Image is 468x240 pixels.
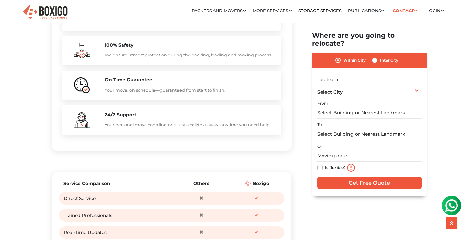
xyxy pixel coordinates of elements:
[252,210,262,220] span: ✔
[175,180,228,186] div: Others
[196,210,206,220] span: ✖
[192,8,246,13] a: Packers and Movers
[7,7,20,20] img: whatsapp-icon.svg
[317,150,422,162] input: Moving date
[105,87,275,94] p: Your move, on schedule—guaranteed from start to finish.
[317,143,323,149] label: On
[343,56,366,64] label: Within City
[317,128,422,140] input: Select Building or Nearest Landmark
[317,100,328,106] label: From
[298,8,342,13] a: Storage Services
[231,180,283,186] div: Boxigo
[391,6,420,16] a: Contact
[252,193,262,203] span: ✔
[64,228,172,237] div: Real-Time Updates
[105,112,275,118] h5: 24/7 Support
[317,107,422,119] input: Select Building or Nearest Landmark
[348,8,385,13] a: Publications
[312,32,427,47] h2: Where are you going to relocate?
[74,43,90,58] img: boxigo_packers_and_movers_huge_savings
[74,77,90,93] img: boxigo_packers_and_movers_huge_savings
[245,180,251,186] img: Boxigo Logo
[317,122,322,128] label: To
[105,77,275,83] h5: On-Time Guarantee
[253,8,292,13] a: More services
[22,4,68,20] img: Boxigo
[105,121,275,128] p: Your personal move coordinator is just a call/text away, anytime you need help.
[105,42,275,48] h5: 100% Safety
[74,112,90,128] img: boxigo_packers_and_movers_huge_savings
[252,228,262,237] span: ✔
[380,56,398,64] label: Inter City
[196,193,206,203] span: ✖
[64,210,172,220] div: Trained Professionals
[325,164,346,171] label: Is flexible?
[347,164,355,172] img: info
[317,76,338,82] label: Located in
[196,228,206,237] span: ✖
[317,89,343,95] span: Select City
[64,193,172,203] div: Direct Service
[317,177,422,189] input: Get Free Quote
[63,180,172,186] div: Service Comparison
[446,217,457,229] button: scroll up
[426,8,444,13] a: Login
[105,52,275,58] p: We ensure utmost protection during the packing, loading and moving process.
